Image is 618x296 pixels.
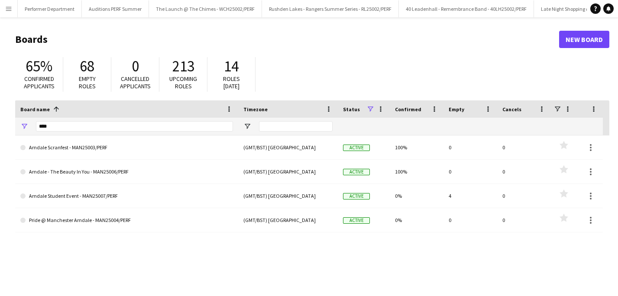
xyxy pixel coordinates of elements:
a: Arndale Scranfest - MAN25003/PERF [20,135,233,160]
span: Cancels [502,106,521,113]
span: Active [343,145,370,151]
span: Empty [449,106,464,113]
div: (GMT/BST) [GEOGRAPHIC_DATA] [238,160,338,183]
div: 0 [443,160,497,183]
span: Board name [20,106,50,113]
span: Confirmed applicants [24,75,55,90]
div: 0 [443,208,497,232]
input: Board name Filter Input [36,121,233,132]
a: Pride @ Manchester Arndale - MAN25004/PERF [20,208,233,232]
a: New Board [559,31,609,48]
span: Active [343,193,370,199]
div: 100% [390,135,443,159]
div: (GMT/BST) [GEOGRAPHIC_DATA] [238,135,338,159]
span: Cancelled applicants [120,75,151,90]
button: Open Filter Menu [243,122,251,130]
div: (GMT/BST) [GEOGRAPHIC_DATA] [238,208,338,232]
div: 0% [390,184,443,208]
span: Active [343,169,370,175]
span: Confirmed [395,106,421,113]
button: Auditions PERF Summer [82,0,149,17]
span: Upcoming roles [169,75,197,90]
div: 100% [390,160,443,183]
span: 65% [26,57,52,76]
div: 0 [443,135,497,159]
button: Rushden Lakes - Rangers Summer Series - RL25002/PERF [262,0,399,17]
button: Performer Department [18,0,82,17]
div: 4 [443,184,497,208]
div: 0 [497,208,551,232]
span: 213 [172,57,194,76]
a: Arndale - The Beauty In You - MAN25006/PERF [20,160,233,184]
div: (GMT/BST) [GEOGRAPHIC_DATA] [238,184,338,208]
h1: Boards [15,33,559,46]
span: Active [343,217,370,224]
button: Open Filter Menu [20,122,28,130]
span: 0 [132,57,139,76]
div: 0% [390,208,443,232]
span: Timezone [243,106,268,113]
div: 0 [497,160,551,183]
div: 0 [497,135,551,159]
a: Arndale Student Event - MAN25007/PERF [20,184,233,208]
span: Status [343,106,360,113]
button: 40 Leadenhall - Remembrance Band - 40LH25002/PERF [399,0,534,17]
span: Empty roles [79,75,96,90]
span: 68 [80,57,94,76]
span: 14 [224,57,239,76]
span: Roles [DATE] [223,75,240,90]
button: The Launch @ The Chimes - WCH25002/PERF [149,0,262,17]
div: 0 [497,184,551,208]
input: Timezone Filter Input [259,121,333,132]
